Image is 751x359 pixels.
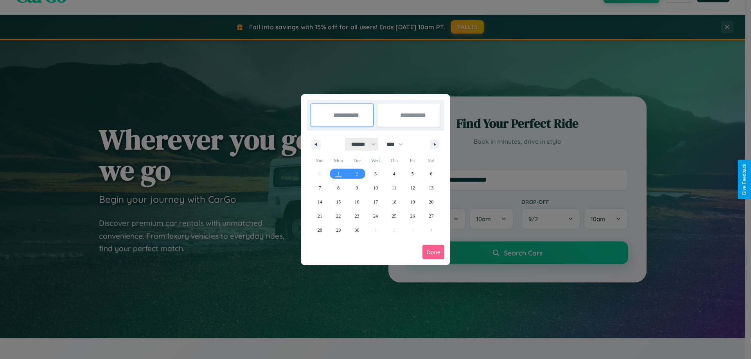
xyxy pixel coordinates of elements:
span: 17 [373,195,378,209]
span: 14 [318,195,322,209]
button: 20 [422,195,440,209]
button: Done [422,245,444,259]
span: 23 [355,209,359,223]
button: 24 [366,209,384,223]
span: 27 [429,209,433,223]
button: 19 [403,195,422,209]
button: 23 [348,209,366,223]
span: Sun [311,154,329,167]
button: 18 [385,195,403,209]
button: 15 [329,195,347,209]
button: 22 [329,209,347,223]
span: 29 [336,223,341,237]
button: 8 [329,181,347,195]
button: 26 [403,209,422,223]
span: Sat [422,154,440,167]
span: 13 [429,181,433,195]
button: 3 [366,167,384,181]
span: 8 [337,181,340,195]
span: 24 [373,209,378,223]
button: 2 [348,167,366,181]
button: 27 [422,209,440,223]
button: 1 [329,167,347,181]
span: Tue [348,154,366,167]
span: Wed [366,154,384,167]
span: 10 [373,181,378,195]
span: 16 [355,195,359,209]
button: 6 [422,167,440,181]
span: 7 [319,181,321,195]
button: 30 [348,223,366,237]
span: 15 [336,195,341,209]
span: Fri [403,154,422,167]
span: 12 [410,181,415,195]
span: 30 [355,223,359,237]
span: Thu [385,154,403,167]
span: 2 [356,167,358,181]
span: 4 [393,167,395,181]
span: 11 [392,181,397,195]
span: Mon [329,154,347,167]
span: 25 [392,209,396,223]
span: 26 [410,209,415,223]
button: 17 [366,195,384,209]
span: 9 [356,181,358,195]
button: 12 [403,181,422,195]
span: 1 [337,167,340,181]
button: 4 [385,167,403,181]
button: 9 [348,181,366,195]
button: 14 [311,195,329,209]
span: 5 [411,167,414,181]
span: 3 [374,167,377,181]
span: 21 [318,209,322,223]
span: 18 [392,195,396,209]
button: 11 [385,181,403,195]
button: 5 [403,167,422,181]
span: 28 [318,223,322,237]
button: 10 [366,181,384,195]
button: 29 [329,223,347,237]
button: 21 [311,209,329,223]
div: Give Feedback [742,164,747,195]
span: 20 [429,195,433,209]
button: 7 [311,181,329,195]
button: 13 [422,181,440,195]
button: 16 [348,195,366,209]
span: 6 [430,167,432,181]
span: 19 [410,195,415,209]
button: 25 [385,209,403,223]
span: 22 [336,209,341,223]
button: 28 [311,223,329,237]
